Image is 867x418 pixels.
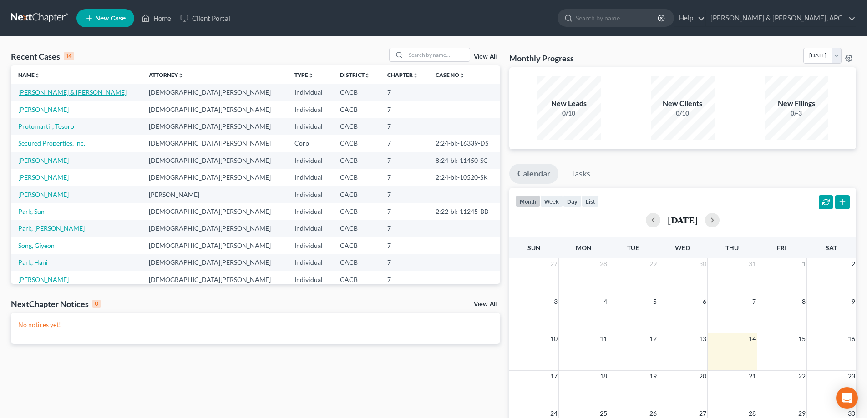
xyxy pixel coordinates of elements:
[92,300,101,308] div: 0
[698,258,707,269] span: 30
[287,118,333,135] td: Individual
[35,73,40,78] i: unfold_more
[333,84,380,101] td: CACB
[702,296,707,307] span: 6
[333,169,380,186] td: CACB
[18,207,45,215] a: Park, Sun
[18,224,85,232] a: Park, [PERSON_NAME]
[674,10,705,26] a: Help
[599,258,608,269] span: 28
[18,156,69,164] a: [PERSON_NAME]
[287,237,333,254] td: Individual
[380,186,428,203] td: 7
[563,195,582,207] button: day
[287,169,333,186] td: Individual
[380,237,428,254] td: 7
[142,169,287,186] td: [DEMOGRAPHIC_DATA][PERSON_NAME]
[797,371,806,382] span: 22
[651,109,715,118] div: 0/10
[649,258,658,269] span: 29
[142,84,287,101] td: [DEMOGRAPHIC_DATA][PERSON_NAME]
[537,98,601,109] div: New Leads
[142,203,287,220] td: [DEMOGRAPHIC_DATA][PERSON_NAME]
[333,152,380,169] td: CACB
[599,333,608,344] span: 11
[18,320,493,329] p: No notices yet!
[428,203,500,220] td: 2:22-bk-11245-BB
[540,195,563,207] button: week
[549,371,558,382] span: 17
[142,135,287,152] td: [DEMOGRAPHIC_DATA][PERSON_NAME]
[142,118,287,135] td: [DEMOGRAPHIC_DATA][PERSON_NAME]
[333,203,380,220] td: CACB
[675,244,690,252] span: Wed
[627,244,639,252] span: Tue
[287,220,333,237] td: Individual
[428,169,500,186] td: 2:24-bk-10520-SK
[801,296,806,307] span: 8
[748,371,757,382] span: 21
[509,164,558,184] a: Calendar
[365,73,370,78] i: unfold_more
[142,271,287,288] td: [DEMOGRAPHIC_DATA][PERSON_NAME]
[142,152,287,169] td: [DEMOGRAPHIC_DATA][PERSON_NAME]
[380,203,428,220] td: 7
[603,296,608,307] span: 4
[527,244,541,252] span: Sun
[851,296,856,307] span: 9
[765,98,828,109] div: New Filings
[333,220,380,237] td: CACB
[142,220,287,237] td: [DEMOGRAPHIC_DATA][PERSON_NAME]
[287,135,333,152] td: Corp
[333,186,380,203] td: CACB
[706,10,856,26] a: [PERSON_NAME] & [PERSON_NAME], APC.
[142,254,287,271] td: [DEMOGRAPHIC_DATA][PERSON_NAME]
[851,258,856,269] span: 2
[18,276,69,283] a: [PERSON_NAME]
[777,244,786,252] span: Fri
[509,53,574,64] h3: Monthly Progress
[428,152,500,169] td: 8:24-bk-11450-SC
[380,101,428,118] td: 7
[142,186,287,203] td: [PERSON_NAME]
[459,73,465,78] i: unfold_more
[836,387,858,409] div: Open Intercom Messenger
[18,106,69,113] a: [PERSON_NAME]
[294,71,314,78] a: Typeunfold_more
[380,84,428,101] td: 7
[387,71,418,78] a: Chapterunfold_more
[380,152,428,169] td: 7
[698,333,707,344] span: 13
[436,71,465,78] a: Case Nounfold_more
[340,71,370,78] a: Districtunfold_more
[413,73,418,78] i: unfold_more
[178,73,183,78] i: unfold_more
[18,258,48,266] a: Park, Hani
[18,191,69,198] a: [PERSON_NAME]
[599,371,608,382] span: 18
[549,258,558,269] span: 27
[18,173,69,181] a: [PERSON_NAME]
[333,118,380,135] td: CACB
[287,152,333,169] td: Individual
[142,237,287,254] td: [DEMOGRAPHIC_DATA][PERSON_NAME]
[333,135,380,152] td: CACB
[333,271,380,288] td: CACB
[380,254,428,271] td: 7
[725,244,739,252] span: Thu
[801,258,806,269] span: 1
[95,15,126,22] span: New Case
[142,101,287,118] td: [DEMOGRAPHIC_DATA][PERSON_NAME]
[11,51,74,62] div: Recent Cases
[287,203,333,220] td: Individual
[18,122,74,130] a: Protomartir, Tesoro
[308,73,314,78] i: unfold_more
[847,371,856,382] span: 23
[287,101,333,118] td: Individual
[847,333,856,344] span: 16
[380,169,428,186] td: 7
[537,109,601,118] div: 0/10
[380,135,428,152] td: 7
[18,88,127,96] a: [PERSON_NAME] & [PERSON_NAME]
[748,333,757,344] span: 14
